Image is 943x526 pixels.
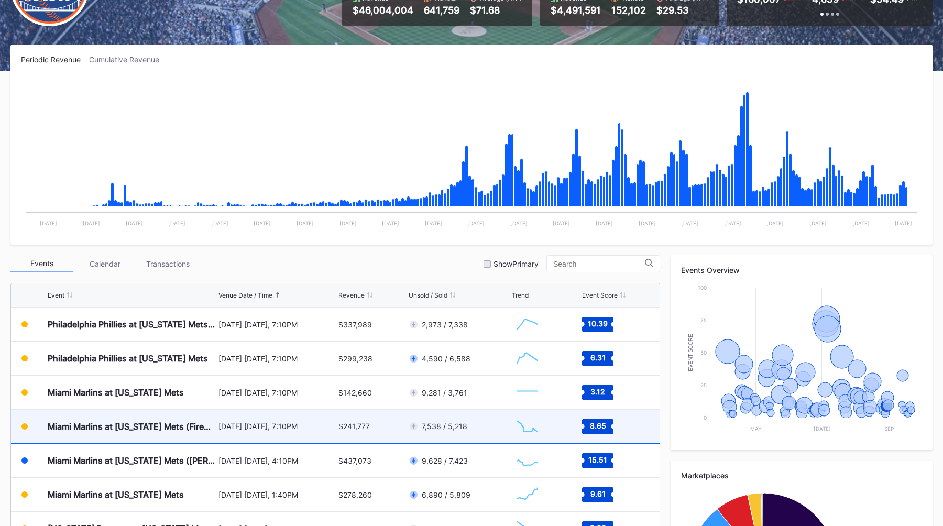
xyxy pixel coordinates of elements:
[639,220,656,226] text: [DATE]
[339,220,357,226] text: [DATE]
[656,5,708,16] div: $29.53
[895,220,912,226] text: [DATE]
[353,5,413,16] div: $46,004,004
[553,220,570,226] text: [DATE]
[750,425,762,432] text: May
[338,456,371,465] div: $437,073
[422,354,470,363] div: 4,590 / 6,588
[582,291,618,299] div: Event Score
[588,455,607,464] text: 15.51
[48,455,216,466] div: Miami Marlins at [US_STATE] Mets ([PERSON_NAME] Giveaway)
[73,256,136,272] div: Calendar
[126,220,143,226] text: [DATE]
[409,291,447,299] div: Unsold / Sold
[422,320,468,329] div: 2,973 / 7,338
[700,382,707,388] text: 25
[884,425,894,432] text: Sep
[48,421,216,432] div: Miami Marlins at [US_STATE] Mets (Fireworks Night)
[218,456,336,465] div: [DATE] [DATE], 4:10PM
[611,5,646,16] div: 152,102
[338,490,372,499] div: $278,260
[48,353,208,364] div: Philadelphia Phillies at [US_STATE] Mets
[700,317,707,323] text: 75
[422,422,467,431] div: 7,538 / 5,218
[681,282,922,440] svg: Chart title
[48,291,64,299] div: Event
[10,256,73,272] div: Events
[21,77,922,234] svg: Chart title
[297,220,314,226] text: [DATE]
[218,291,272,299] div: Venue Date / Time
[588,319,608,328] text: 10.39
[698,284,707,291] text: 100
[494,259,539,268] div: Show Primary
[48,319,216,330] div: Philadelphia Phillies at [US_STATE] Mets (SNY Players Pins Featuring [PERSON_NAME], [PERSON_NAME]...
[589,421,606,430] text: 8.65
[700,349,707,356] text: 50
[766,220,784,226] text: [DATE]
[512,311,543,337] svg: Chart title
[89,55,168,64] div: Cumulative Revenue
[40,220,57,226] text: [DATE]
[814,425,831,432] text: [DATE]
[688,334,694,371] text: Event Score
[512,379,543,406] svg: Chart title
[211,220,228,226] text: [DATE]
[512,413,543,440] svg: Chart title
[218,490,336,499] div: [DATE] [DATE], 1:40PM
[809,220,827,226] text: [DATE]
[424,5,459,16] div: 641,759
[590,489,605,498] text: 9.61
[590,387,605,396] text: 3.12
[512,291,529,299] div: Trend
[136,256,199,272] div: Transactions
[218,422,336,431] div: [DATE] [DATE], 7:10PM
[596,220,613,226] text: [DATE]
[470,5,522,16] div: $71.68
[48,387,184,398] div: Miami Marlins at [US_STATE] Mets
[338,354,372,363] div: $299,238
[338,422,370,431] div: $241,777
[83,220,100,226] text: [DATE]
[382,220,399,226] text: [DATE]
[553,260,645,268] input: Search
[510,220,528,226] text: [DATE]
[512,345,543,371] svg: Chart title
[338,291,365,299] div: Revenue
[338,320,372,329] div: $337,989
[681,220,698,226] text: [DATE]
[338,388,372,397] div: $142,660
[512,447,543,474] svg: Chart title
[681,266,922,275] div: Events Overview
[467,220,485,226] text: [DATE]
[168,220,185,226] text: [DATE]
[551,5,601,16] div: $4,491,591
[422,388,467,397] div: 9,281 / 3,761
[425,220,442,226] text: [DATE]
[218,388,336,397] div: [DATE] [DATE], 7:10PM
[21,55,89,64] div: Periodic Revenue
[590,353,605,362] text: 6.31
[724,220,741,226] text: [DATE]
[852,220,870,226] text: [DATE]
[512,481,543,508] svg: Chart title
[681,471,922,480] div: Marketplaces
[422,490,470,499] div: 6,890 / 5,809
[218,354,336,363] div: [DATE] [DATE], 7:10PM
[254,220,271,226] text: [DATE]
[704,414,707,421] text: 0
[422,456,468,465] div: 9,628 / 7,423
[48,489,184,500] div: Miami Marlins at [US_STATE] Mets
[218,320,336,329] div: [DATE] [DATE], 7:10PM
